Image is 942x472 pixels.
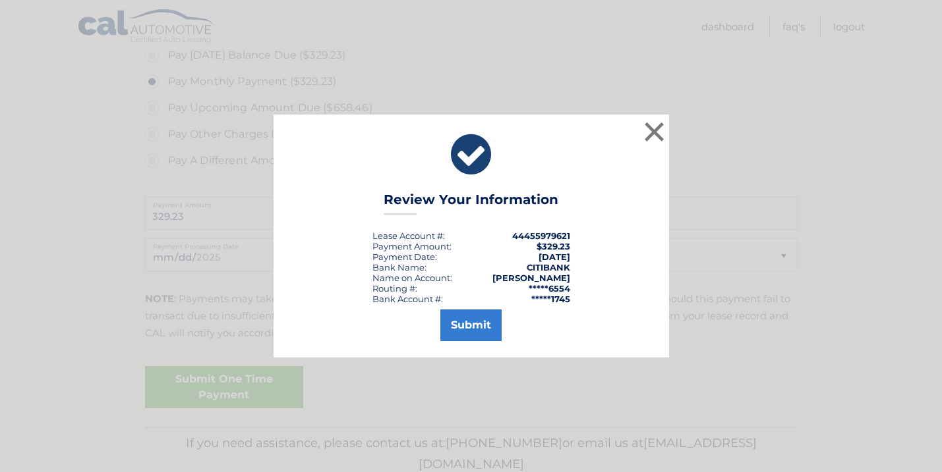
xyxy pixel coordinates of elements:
span: $329.23 [537,241,570,251]
div: Name on Account: [372,273,452,283]
button: × [641,118,668,145]
div: Bank Name: [372,262,427,273]
strong: [PERSON_NAME] [492,273,570,283]
div: Routing #: [372,283,417,294]
div: Lease Account #: [372,230,445,241]
span: [DATE] [539,251,570,262]
div: Payment Amount: [372,241,452,251]
strong: CITIBANK [527,262,570,273]
div: : [372,251,437,262]
button: Submit [440,309,502,341]
strong: 44455979621 [512,230,570,241]
h3: Review Your Information [384,192,558,215]
div: Bank Account #: [372,294,443,304]
span: Payment Date [372,251,435,262]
